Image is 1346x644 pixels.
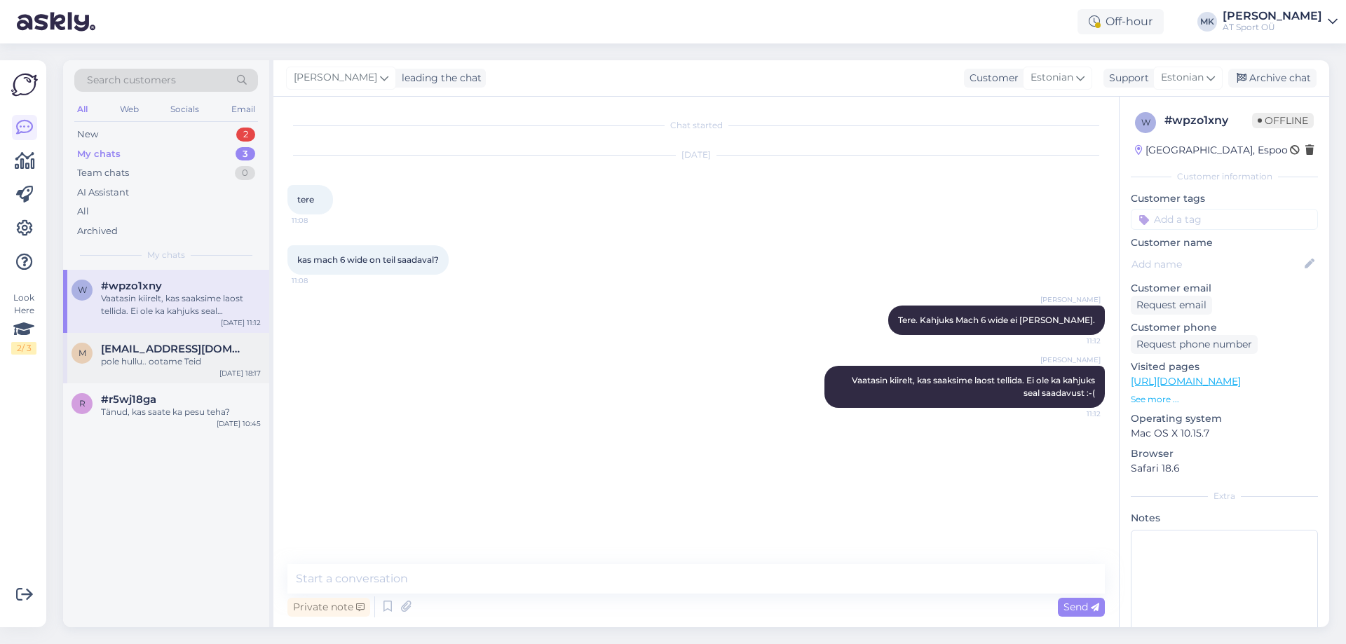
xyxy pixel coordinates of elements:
[117,100,142,118] div: Web
[11,71,38,98] img: Askly Logo
[77,224,118,238] div: Archived
[1040,294,1101,305] span: [PERSON_NAME]
[1131,170,1318,183] div: Customer information
[79,348,86,358] span: m
[1048,409,1101,419] span: 11:12
[1103,71,1149,85] div: Support
[1131,235,1318,250] p: Customer name
[1223,11,1338,33] a: [PERSON_NAME]AT Sport OÜ
[1131,281,1318,296] p: Customer email
[1131,426,1318,441] p: Mac OS X 10.15.7
[1252,113,1314,128] span: Offline
[1228,69,1317,88] div: Archive chat
[292,275,344,286] span: 11:08
[101,393,156,406] span: #r5wj18ga
[1131,296,1212,315] div: Request email
[1131,461,1318,476] p: Safari 18.6
[1131,375,1241,388] a: [URL][DOMAIN_NAME]
[235,166,255,180] div: 0
[1131,359,1318,374] p: Visited pages
[964,71,1019,85] div: Customer
[1131,320,1318,335] p: Customer phone
[1223,11,1322,22] div: [PERSON_NAME]
[297,194,314,205] span: tere
[77,166,129,180] div: Team chats
[77,205,89,219] div: All
[287,119,1105,132] div: Chat started
[101,280,162,292] span: #wpzo1xny
[1131,511,1318,526] p: Notes
[297,254,439,265] span: kas mach 6 wide on teil saadaval?
[1197,12,1217,32] div: MK
[168,100,202,118] div: Socials
[1078,9,1164,34] div: Off-hour
[852,375,1097,398] span: Vaatasin kiirelt, kas saaksime laost tellida. Ei ole ka kahjuks seal saadavust :-(
[898,315,1095,325] span: Tere. Kahjuks Mach 6 wide ei [PERSON_NAME].
[1141,117,1150,128] span: w
[1063,601,1099,613] span: Send
[78,285,87,295] span: w
[1161,70,1204,85] span: Estonian
[11,292,36,355] div: Look Here
[101,406,261,418] div: Tänud, kas saate ka pesu teha?
[101,343,247,355] span: martingale722@gmail.com
[11,342,36,355] div: 2 / 3
[396,71,482,85] div: leading the chat
[101,292,261,317] div: Vaatasin kiirelt, kas saaksime laost tellida. Ei ole ka kahjuks seal saadavust :-(
[74,100,90,118] div: All
[1031,70,1073,85] span: Estonian
[77,186,129,200] div: AI Assistant
[219,368,261,378] div: [DATE] 18:17
[1164,112,1252,129] div: # wpzo1xny
[1131,209,1318,230] input: Add a tag
[79,398,86,409] span: r
[236,147,255,161] div: 3
[221,317,261,328] div: [DATE] 11:12
[1040,355,1101,365] span: [PERSON_NAME]
[87,73,176,88] span: Search customers
[229,100,258,118] div: Email
[292,215,344,226] span: 11:08
[1131,191,1318,206] p: Customer tags
[294,70,377,85] span: [PERSON_NAME]
[1131,490,1318,502] div: Extra
[77,128,98,142] div: New
[77,147,121,161] div: My chats
[287,598,370,617] div: Private note
[1131,256,1302,272] input: Add name
[1131,393,1318,406] p: See more ...
[101,355,261,368] div: pole hullu.. ootame Teid
[147,249,185,261] span: My chats
[1131,411,1318,426] p: Operating system
[1131,446,1318,461] p: Browser
[287,149,1105,161] div: [DATE]
[1131,335,1258,354] div: Request phone number
[1048,336,1101,346] span: 11:12
[236,128,255,142] div: 2
[1223,22,1322,33] div: AT Sport OÜ
[217,418,261,429] div: [DATE] 10:45
[1135,143,1288,158] div: [GEOGRAPHIC_DATA], Espoo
